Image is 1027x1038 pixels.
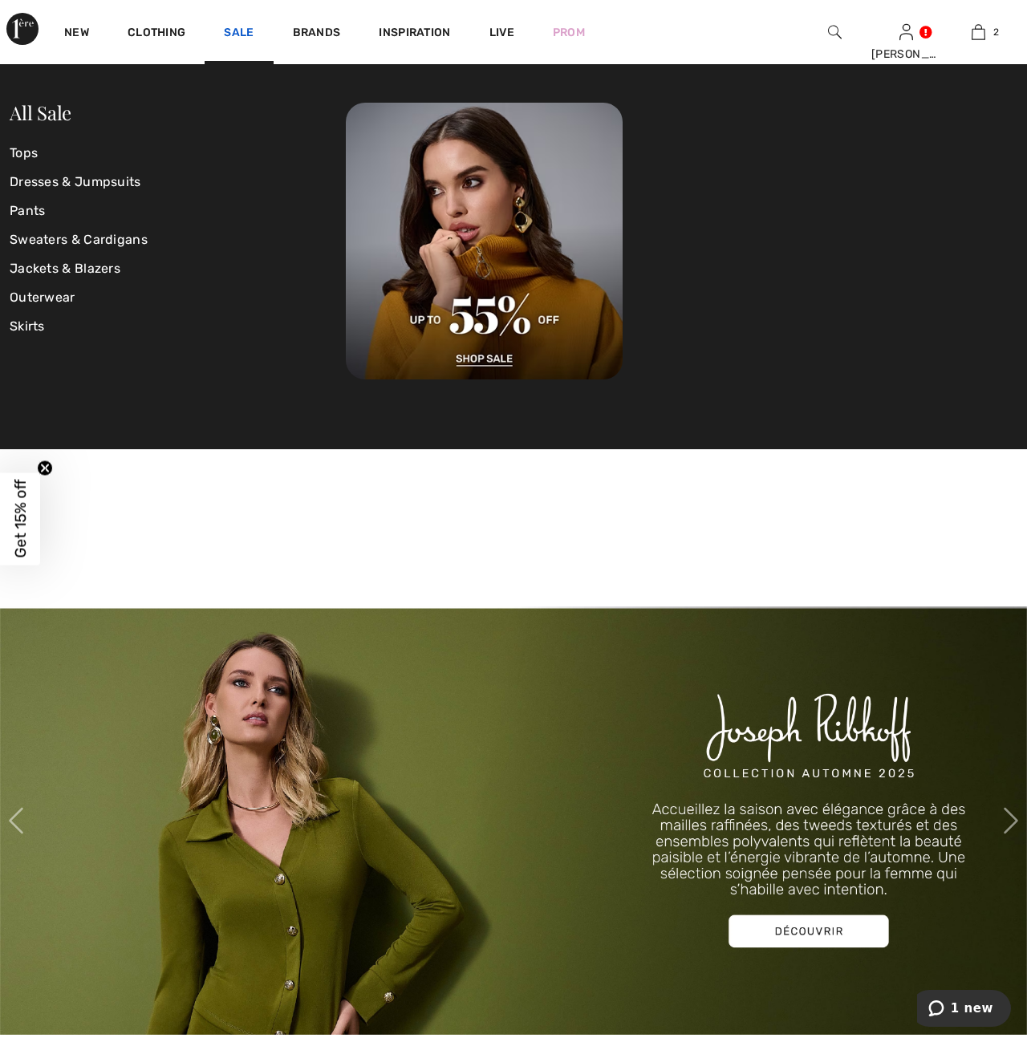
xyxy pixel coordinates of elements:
a: Tops [10,139,346,168]
a: 2 [943,22,1013,42]
span: Get 15% off [11,480,30,558]
a: Skirts [10,312,346,341]
a: Prom [553,24,585,41]
a: Brands [293,26,341,43]
a: Live [489,24,514,41]
a: Pants [10,197,346,225]
a: Sale [224,26,254,43]
a: Sign In [899,24,913,39]
a: Dresses & Jumpsuits [10,168,346,197]
img: My Bag [972,22,985,42]
span: 2 [993,25,999,39]
button: Close teaser [37,460,53,476]
a: Sweaters & Cardigans [10,225,346,254]
a: All Sale [10,99,71,125]
a: New [64,26,89,43]
div: [PERSON_NAME] [871,46,942,63]
a: Clothing [128,26,185,43]
img: search the website [828,22,842,42]
a: Jackets & Blazers [10,254,346,283]
img: 250825113019_d881a28ff8cb6.jpg [346,103,623,379]
img: 1ère Avenue [6,13,39,45]
iframe: Opens a widget where you can chat to one of our agents [917,990,1011,1030]
a: Outerwear [10,283,346,312]
img: My Info [899,22,913,42]
span: Inspiration [379,26,450,43]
